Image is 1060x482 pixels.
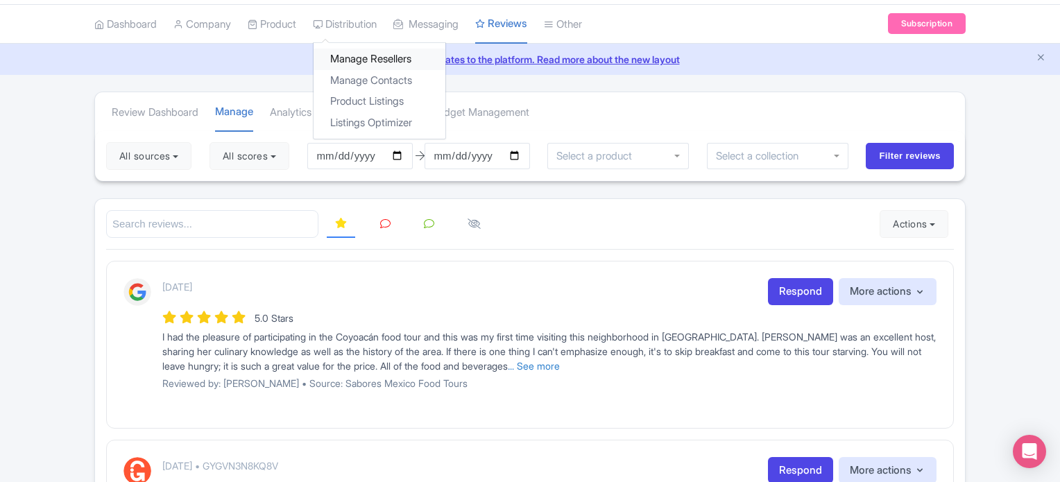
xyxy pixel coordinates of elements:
a: Messaging [393,6,459,44]
a: Review Dashboard [112,94,198,132]
a: ... See more [508,360,560,372]
div: I had the pleasure of participating in the Coyoacán food tour and this was my first time visiting... [162,329,937,373]
p: [DATE] • GYGVN3N8KQ8V [162,458,278,473]
input: Filter reviews [866,143,954,169]
button: More actions [839,278,937,305]
a: Dashboard [94,6,157,44]
a: Analytics [270,94,311,132]
div: Open Intercom Messenger [1013,435,1046,468]
a: Manage Contacts [314,70,445,92]
p: [DATE] [162,279,192,294]
a: Product Listings [314,91,445,112]
input: Select a product [556,150,640,162]
a: Subscription [888,13,966,34]
img: Google Logo [123,278,151,306]
a: Listings Optimizer [314,112,445,134]
span: 5.0 Stars [255,312,293,324]
button: All sources [106,142,191,170]
a: Company [173,6,231,44]
a: Product [248,6,296,44]
button: Actions [880,210,948,238]
input: Search reviews... [106,210,318,239]
a: Other [544,6,582,44]
a: Widget Management [432,94,529,132]
p: Reviewed by: [PERSON_NAME] • Source: Sabores Mexico Food Tours [162,376,937,390]
a: Reviews [475,5,527,44]
input: Select a collection [716,150,808,162]
button: Close announcement [1036,51,1046,67]
a: Manage Resellers [314,49,445,70]
button: All scores [210,142,289,170]
a: Distribution [313,6,377,44]
a: Manage [215,93,253,132]
a: Respond [768,278,833,305]
a: We made some updates to the platform. Read more about the new layout [8,52,1052,67]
